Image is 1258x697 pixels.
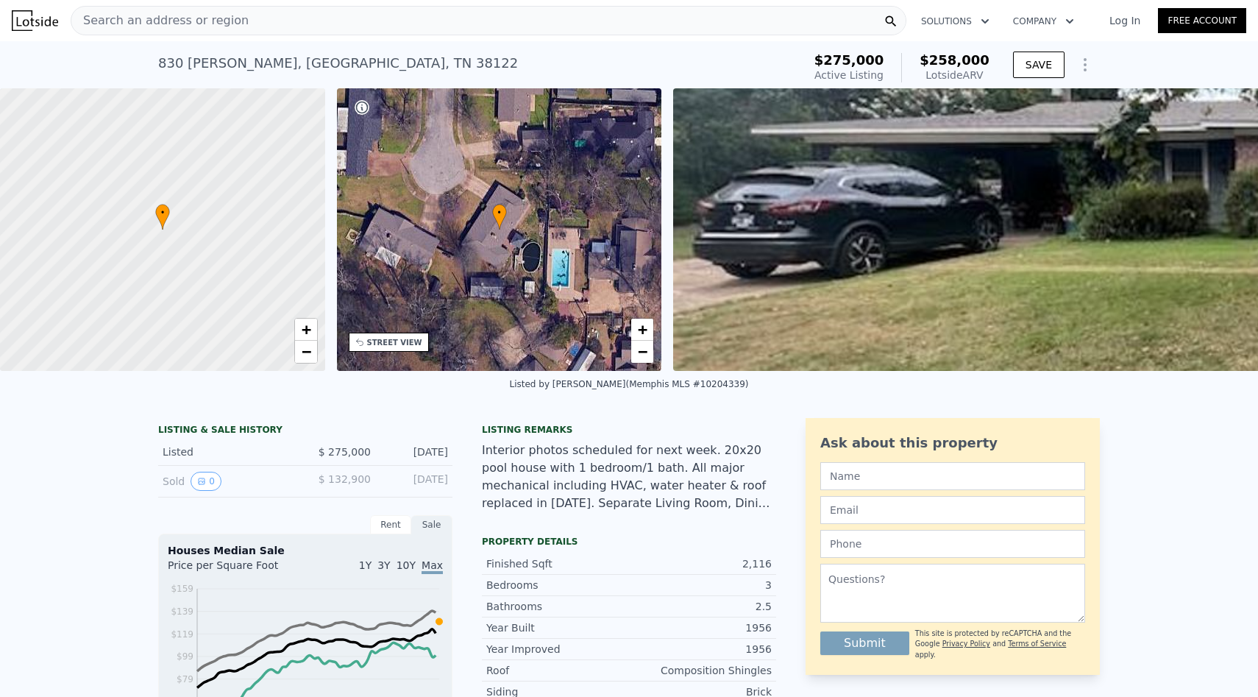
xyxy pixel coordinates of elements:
[482,536,776,548] div: Property details
[629,642,772,657] div: 1956
[492,204,507,230] div: •
[171,629,193,640] tspan: $119
[486,620,629,635] div: Year Built
[915,629,1085,660] div: This site is protected by reCAPTCHA and the Google and apply.
[482,424,776,436] div: Listing remarks
[1001,8,1086,35] button: Company
[638,320,647,339] span: +
[820,530,1085,558] input: Phone
[629,620,772,635] div: 1956
[486,642,629,657] div: Year Improved
[1013,52,1065,78] button: SAVE
[920,52,989,68] span: $258,000
[411,515,452,534] div: Sale
[509,379,748,389] div: Listed by [PERSON_NAME] (Memphis MLS #10204339)
[629,663,772,678] div: Composition Shingles
[359,559,372,571] span: 1Y
[158,53,518,74] div: 830 [PERSON_NAME] , [GEOGRAPHIC_DATA] , TN 38122
[486,556,629,571] div: Finished Sqft
[295,341,317,363] a: Zoom out
[163,472,294,491] div: Sold
[492,206,507,219] span: •
[820,631,909,655] button: Submit
[168,558,305,581] div: Price per Square Foot
[909,8,1001,35] button: Solutions
[319,446,371,458] span: $ 275,000
[295,319,317,341] a: Zoom in
[942,640,990,648] a: Privacy Policy
[629,578,772,592] div: 3
[171,584,193,594] tspan: $159
[191,472,221,491] button: View historical data
[1158,8,1246,33] a: Free Account
[377,559,390,571] span: 3Y
[629,556,772,571] div: 2,116
[383,472,448,491] div: [DATE]
[820,462,1085,490] input: Name
[631,341,653,363] a: Zoom out
[163,445,294,459] div: Listed
[171,606,193,617] tspan: $139
[177,651,193,662] tspan: $99
[367,337,422,348] div: STREET VIEW
[383,445,448,459] div: [DATE]
[1008,640,1066,648] a: Terms of Service
[486,663,629,678] div: Roof
[820,496,1085,524] input: Email
[1092,13,1158,28] a: Log In
[814,52,884,68] span: $275,000
[177,674,193,684] tspan: $79
[629,599,772,614] div: 2.5
[1070,50,1100,79] button: Show Options
[422,559,443,574] span: Max
[301,320,310,339] span: +
[301,342,310,361] span: −
[631,319,653,341] a: Zoom in
[168,543,443,558] div: Houses Median Sale
[12,10,58,31] img: Lotside
[920,68,989,82] div: Lotside ARV
[820,433,1085,453] div: Ask about this property
[71,12,249,29] span: Search an address or region
[158,424,452,439] div: LISTING & SALE HISTORY
[397,559,416,571] span: 10Y
[370,515,411,534] div: Rent
[155,204,170,230] div: •
[482,442,776,512] div: Interior photos scheduled for next week. 20x20 pool house with 1 bedroom/1 bath. All major mechan...
[814,69,884,81] span: Active Listing
[638,342,647,361] span: −
[155,206,170,219] span: •
[319,473,371,485] span: $ 132,900
[486,599,629,614] div: Bathrooms
[486,578,629,592] div: Bedrooms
